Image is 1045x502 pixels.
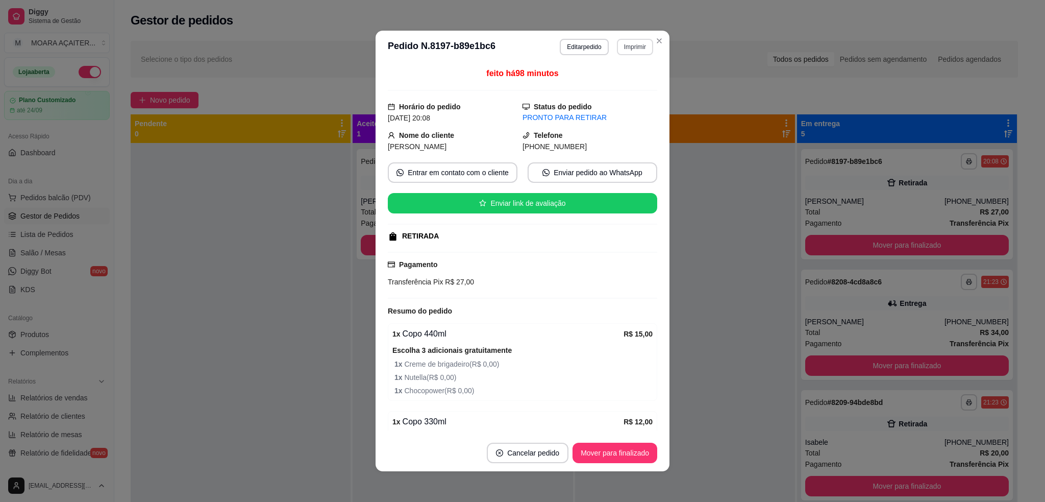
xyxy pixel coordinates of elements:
button: Imprimir [617,39,653,55]
span: desktop [522,103,530,110]
span: Transferência Pix [388,278,443,286]
button: Editarpedido [560,39,608,55]
div: Copo 330ml [392,416,624,428]
span: credit-card [388,261,395,268]
span: phone [522,132,530,139]
div: RETIRADA [402,231,439,242]
strong: 1 x [394,360,404,368]
strong: R$ 15,00 [624,330,653,338]
strong: Telefone [534,131,563,139]
span: Creme de brigadeiro ( R$ 0,00 ) [394,358,653,370]
span: whats-app [542,169,550,176]
strong: 1 x [394,373,404,381]
div: Copo 440ml [392,328,624,340]
span: user [388,132,395,139]
span: R$ 27,00 [443,278,474,286]
button: starEnviar link de avaliação [388,193,657,213]
button: Close [651,33,667,49]
strong: 1 x [394,387,404,395]
span: whats-app [396,169,404,176]
strong: R$ 12,00 [624,418,653,426]
strong: Escolha 3 adicionais gratuitamente [392,346,512,354]
span: [PERSON_NAME] [388,142,446,151]
span: calendar [388,103,395,110]
span: close-circle [496,449,503,457]
strong: 1 x [392,418,401,426]
strong: Horário do pedido [399,103,461,111]
div: PRONTO PARA RETIRAR [522,112,657,123]
strong: Pagamento [399,260,437,269]
button: whats-appEnviar pedido ao WhatsApp [528,162,657,183]
strong: Resumo do pedido [388,307,452,315]
span: Nutella ( R$ 0,00 ) [394,372,653,383]
span: [PHONE_NUMBER] [522,142,587,151]
strong: Nome do cliente [399,131,454,139]
strong: 1 x [392,330,401,338]
button: whats-appEntrar em contato com o cliente [388,162,517,183]
span: Chocopower ( R$ 0,00 ) [394,385,653,396]
button: close-circleCancelar pedido [487,443,568,463]
span: feito há 98 minutos [486,69,558,78]
strong: Status do pedido [534,103,592,111]
h3: Pedido N. 8197-b89e1bc6 [388,39,495,55]
button: Mover para finalizado [573,443,657,463]
span: star [479,200,486,207]
span: [DATE] 20:08 [388,114,430,122]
